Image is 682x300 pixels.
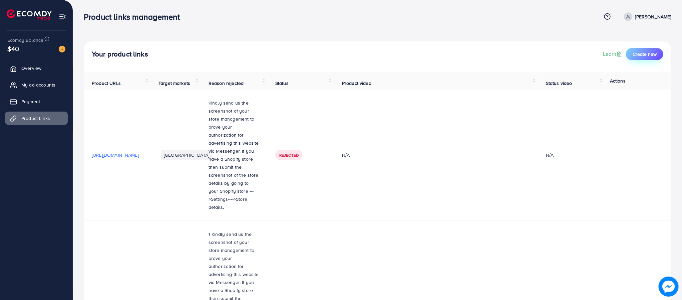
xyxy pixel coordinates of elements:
[59,46,65,52] img: image
[21,98,40,105] span: Payment
[5,78,68,92] a: My ad accounts
[5,112,68,125] a: Product Links
[209,80,244,87] span: Reason rejected
[279,152,299,158] span: Rejected
[161,150,212,160] li: [GEOGRAPHIC_DATA]
[21,65,41,71] span: Overview
[92,80,121,87] span: Product URLs
[342,152,530,158] div: N/A
[158,80,190,87] span: Target markets
[59,13,66,20] img: menu
[546,152,554,158] div: N/A
[92,50,148,58] h4: Your product links
[603,50,623,58] a: Learn
[275,80,289,87] span: Status
[5,61,68,75] a: Overview
[633,51,657,57] span: Create new
[626,48,663,60] button: Create new
[21,82,55,88] span: My ad accounts
[7,44,19,53] span: $40
[7,37,43,43] span: Ecomdy Balance
[209,99,259,211] p: Kindly send us the screenshot of your store management to prove your authorization for advertisin...
[621,12,671,21] a: [PERSON_NAME]
[659,277,679,297] img: image
[7,9,52,20] img: logo
[84,12,185,22] h3: Product links management
[92,152,139,158] span: [URL][DOMAIN_NAME]
[546,80,572,87] span: Status video
[21,115,50,122] span: Product Links
[342,80,371,87] span: Product video
[635,13,671,21] p: [PERSON_NAME]
[610,78,626,84] span: Actions
[5,95,68,108] a: Payment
